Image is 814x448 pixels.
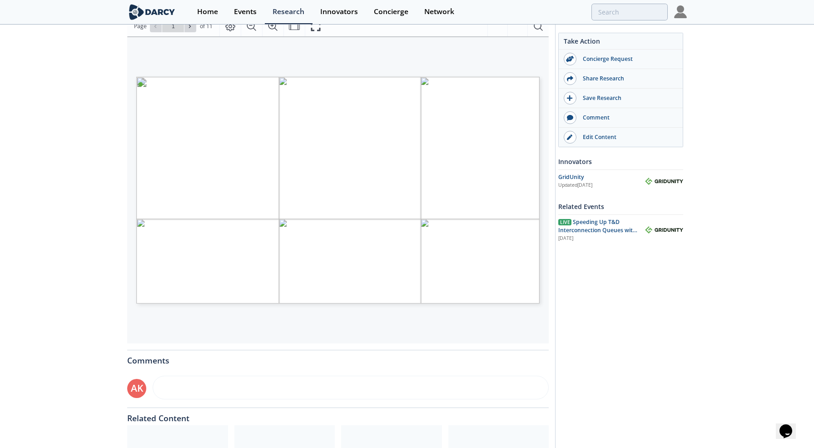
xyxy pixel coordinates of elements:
[558,199,683,214] div: Related Events
[127,350,549,365] div: Comments
[576,114,678,122] div: Comment
[576,55,678,63] div: Concierge Request
[558,173,683,189] a: GridUnity Updated[DATE] GridUnity
[558,218,683,242] a: Live Speeding Up T&D Interconnection Queues with Enhanced Software Solutions [DATE] GridUnity
[197,8,218,15] div: Home
[576,133,678,141] div: Edit Content
[558,235,639,242] div: [DATE]
[559,128,683,147] a: Edit Content
[576,75,678,83] div: Share Research
[558,218,637,243] span: Speeding Up T&D Interconnection Queues with Enhanced Software Solutions
[645,226,683,234] img: GridUnity
[776,412,805,439] iframe: chat widget
[558,182,645,189] div: Updated [DATE]
[558,173,645,181] div: GridUnity
[558,154,683,169] div: Innovators
[127,408,549,423] div: Related Content
[424,8,454,15] div: Network
[576,94,678,102] div: Save Research
[558,219,571,225] span: Live
[559,36,683,50] div: Take Action
[374,8,408,15] div: Concierge
[273,8,304,15] div: Research
[674,5,687,18] img: Profile
[234,8,257,15] div: Events
[645,178,683,185] img: GridUnity
[127,379,146,398] div: AK
[320,8,358,15] div: Innovators
[591,4,668,20] input: Advanced Search
[127,4,177,20] img: logo-wide.svg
